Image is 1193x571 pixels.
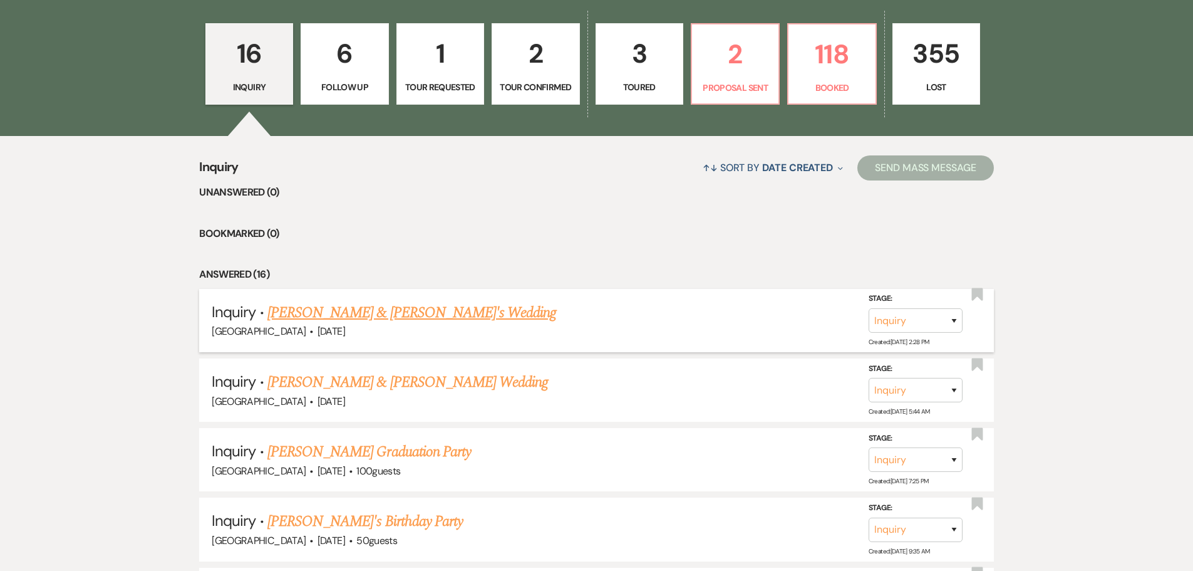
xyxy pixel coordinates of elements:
[199,157,239,184] span: Inquiry
[500,33,571,75] p: 2
[691,23,780,105] a: 2Proposal Sent
[212,534,306,547] span: [GEOGRAPHIC_DATA]
[869,501,963,515] label: Stage:
[500,80,571,94] p: Tour Confirmed
[901,33,972,75] p: 355
[869,547,930,555] span: Created: [DATE] 9:35 AM
[703,161,718,174] span: ↑↓
[309,33,380,75] p: 6
[212,372,256,391] span: Inquiry
[212,441,256,461] span: Inquiry
[309,80,380,94] p: Follow Up
[698,151,848,184] button: Sort By Date Created
[869,407,930,416] span: Created: [DATE] 5:44 AM
[596,23,683,105] a: 3Toured
[267,441,471,463] a: [PERSON_NAME] Graduation Party
[869,338,929,346] span: Created: [DATE] 2:28 PM
[405,33,476,75] p: 1
[787,23,876,105] a: 118Booked
[212,511,256,530] span: Inquiry
[301,23,388,105] a: 6Follow Up
[356,534,397,547] span: 50 guests
[604,33,675,75] p: 3
[318,534,345,547] span: [DATE]
[869,432,963,446] label: Stage:
[869,292,963,306] label: Stage:
[700,33,771,75] p: 2
[762,161,833,174] span: Date Created
[199,184,994,201] li: Unanswered (0)
[214,33,285,75] p: 16
[212,325,306,338] span: [GEOGRAPHIC_DATA]
[212,395,306,408] span: [GEOGRAPHIC_DATA]
[901,80,972,94] p: Lost
[318,325,345,338] span: [DATE]
[212,302,256,322] span: Inquiry
[396,23,484,105] a: 1Tour Requested
[318,464,345,478] span: [DATE]
[318,395,345,408] span: [DATE]
[857,155,994,181] button: Send Mass Message
[405,80,476,94] p: Tour Requested
[492,23,579,105] a: 2Tour Confirmed
[205,23,293,105] a: 16Inquiry
[869,362,963,376] label: Stage:
[869,477,929,485] span: Created: [DATE] 7:25 PM
[892,23,980,105] a: 355Lost
[212,464,306,478] span: [GEOGRAPHIC_DATA]
[267,301,557,324] a: [PERSON_NAME] & [PERSON_NAME]'s Wedding
[796,81,867,95] p: Booked
[604,80,675,94] p: Toured
[796,33,867,75] p: 118
[700,81,771,95] p: Proposal Sent
[356,464,400,478] span: 100 guests
[267,510,463,533] a: [PERSON_NAME]'s Birthday Party
[214,80,285,94] p: Inquiry
[199,226,994,242] li: Bookmarked (0)
[199,266,994,283] li: Answered (16)
[267,371,548,394] a: [PERSON_NAME] & [PERSON_NAME] Wedding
